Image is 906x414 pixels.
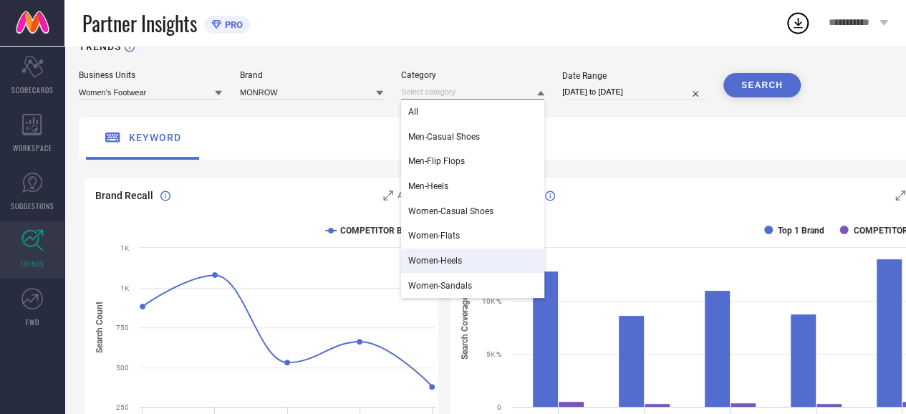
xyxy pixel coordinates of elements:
input: Select category [401,85,544,100]
span: Men-Heels [408,181,448,191]
text: 500 [116,364,129,372]
text: 10K % [482,297,501,305]
text: 750 [116,324,129,332]
span: Women-Heels [408,256,462,266]
text: 1K [120,244,130,252]
text: 250 [116,403,129,411]
span: Women-Sandals [408,281,472,291]
span: TRENDS [20,259,44,269]
div: All [401,100,544,124]
span: Men-Flip Flops [408,156,465,166]
div: Women-Sandals [401,274,544,298]
div: Brand [240,70,383,80]
span: keyword [129,132,181,143]
div: Men-Flip Flops [401,149,544,173]
span: SUGGESTIONS [11,201,54,211]
h1: TRENDS [79,41,121,52]
text: COMPETITOR BRANDS [340,226,430,236]
span: Women-Flats [408,231,460,241]
span: Men-Casual Shoes [408,132,480,142]
span: WORKSPACE [13,143,52,153]
text: Top 1 Brand [778,226,824,236]
text: 0 [497,403,501,411]
span: FWD [26,317,39,327]
span: Analyse [397,191,428,201]
span: SCORECARDS [11,85,54,95]
svg: Zoom [383,191,393,201]
span: Partner Insights [82,9,197,38]
div: Business Units [79,70,222,80]
text: 5K % [486,350,501,358]
div: Women-Flats [401,223,544,248]
div: Open download list [785,10,811,36]
div: Date Range [562,71,705,81]
div: Women-Heels [401,249,544,273]
div: Category [401,70,544,80]
div: Women-Casual Shoes [401,199,544,223]
text: 1K [120,284,130,292]
svg: Zoom [895,191,905,201]
span: All [408,107,418,117]
span: PRO [221,19,243,30]
input: Select date range [562,85,705,100]
button: SEARCH [723,73,801,97]
tspan: Search Coverage [460,295,470,360]
div: Men-Heels [401,174,544,198]
tspan: Search Count [95,302,105,353]
span: Women-Casual Shoes [408,206,493,216]
div: Men-Casual Shoes [401,125,544,149]
span: Brand Recall [95,190,153,201]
